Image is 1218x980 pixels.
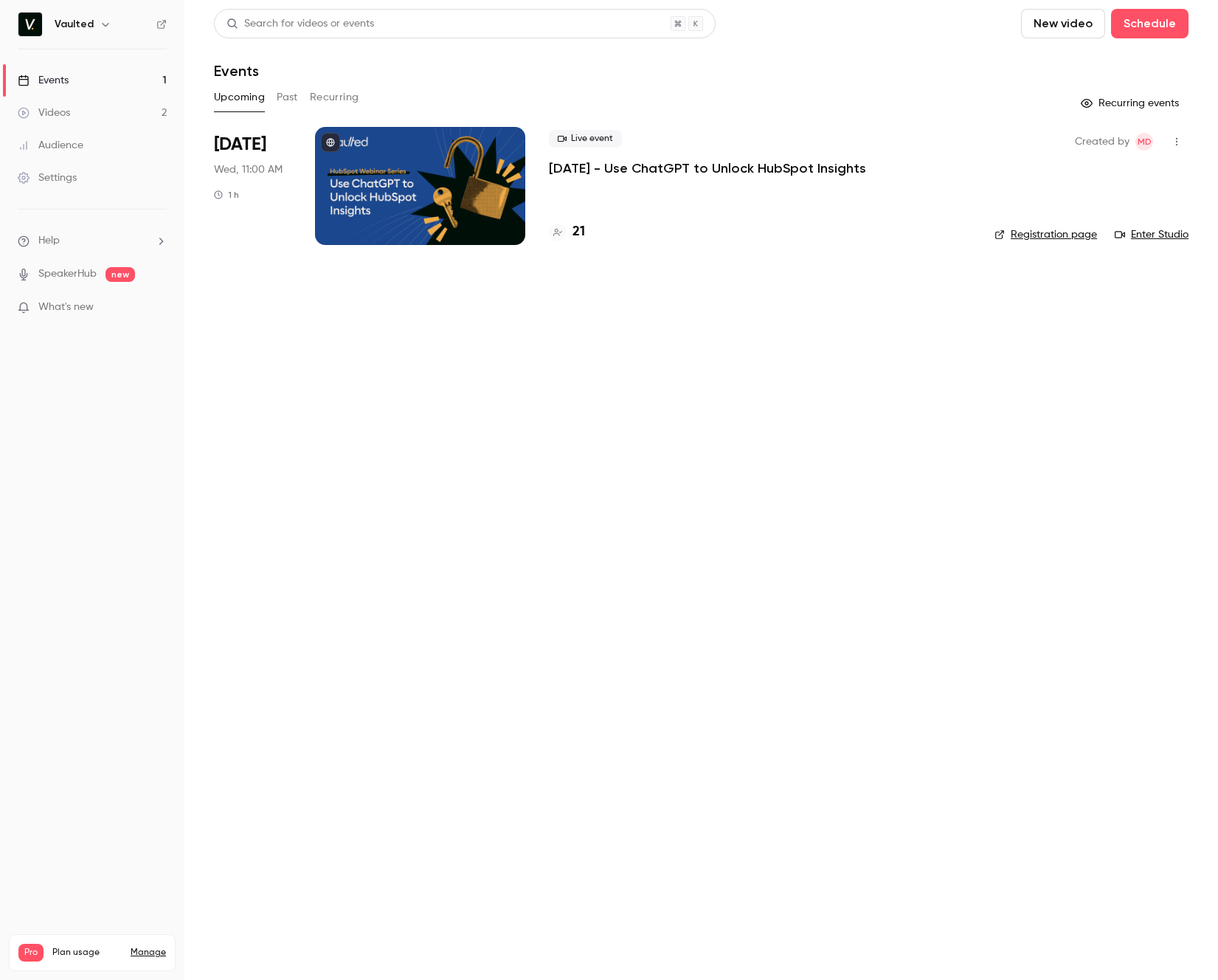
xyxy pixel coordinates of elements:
span: Live event [549,130,622,148]
div: Settings [18,170,77,185]
span: [DATE] [214,133,266,156]
span: Created by [1075,133,1129,151]
span: Wed, 11:00 AM [214,162,283,177]
a: Enter Studio [1115,227,1188,242]
h1: Events [214,62,259,80]
button: Schedule [1111,9,1188,38]
span: MD [1138,133,1152,151]
span: Help [38,233,60,249]
div: Events [18,73,69,88]
div: Aug 13 Wed, 11:00 AM (America/New York) [214,127,291,245]
span: new [105,267,135,282]
h6: Vaulted [55,17,94,32]
button: Recurring events [1074,92,1188,115]
span: Plan usage [52,947,122,959]
button: Past [277,86,298,109]
div: Videos [18,106,70,120]
div: Audience [18,138,83,153]
button: Upcoming [214,86,265,109]
a: 21 [549,222,585,242]
div: 1 h [214,189,239,201]
button: Recurring [310,86,359,109]
div: Search for videos or events [226,16,374,32]
span: Matt Deal [1135,133,1153,151]
button: New video [1021,9,1105,38]
h4: 21 [572,222,585,242]
a: Manage [131,947,166,959]
li: help-dropdown-opener [18,233,167,249]
img: Vaulted [18,13,42,36]
span: Pro [18,944,44,962]
span: What's new [38,300,94,315]
a: Registration page [994,227,1097,242]
a: [DATE] - Use ChatGPT to Unlock HubSpot Insights [549,159,866,177]
a: SpeakerHub [38,266,97,282]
